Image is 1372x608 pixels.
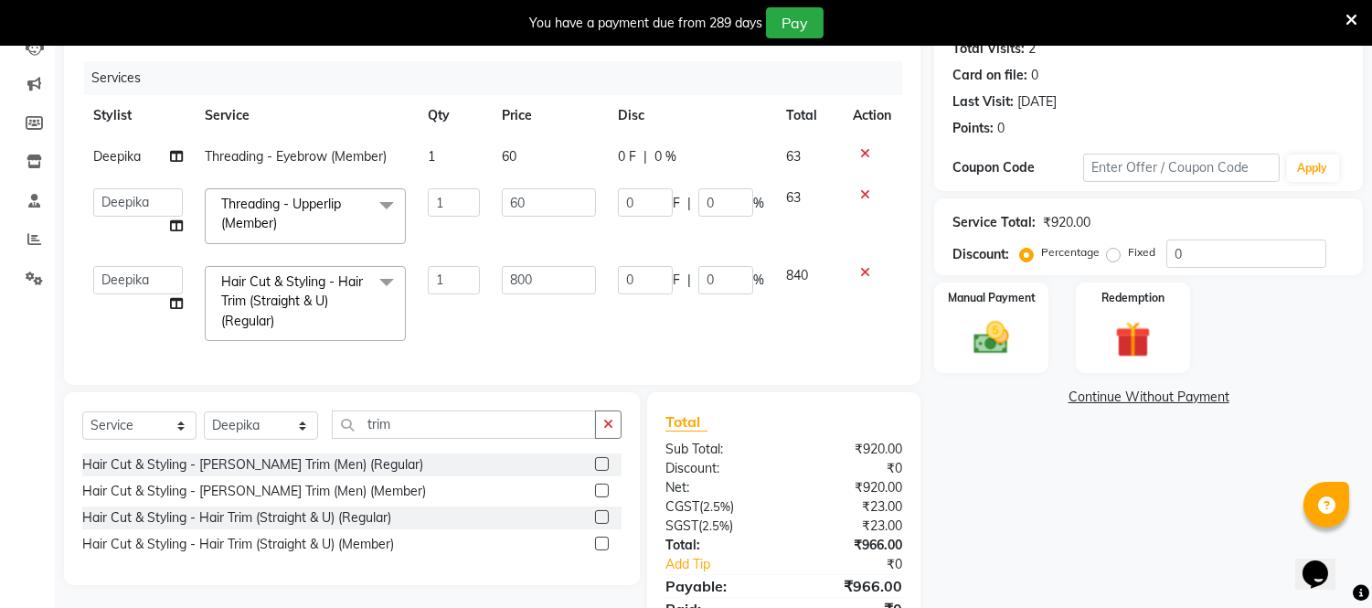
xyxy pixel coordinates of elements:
[784,575,917,597] div: ₹966.00
[607,95,775,136] th: Disc
[652,440,784,459] div: Sub Total:
[952,213,1036,232] div: Service Total:
[952,39,1025,59] div: Total Visits:
[702,518,729,533] span: 2.5%
[952,119,994,138] div: Points:
[654,147,676,166] span: 0 %
[784,459,917,478] div: ₹0
[82,535,394,554] div: Hair Cut & Styling - Hair Trim (Straight & U) (Member)
[652,478,784,497] div: Net:
[673,194,680,213] span: F
[687,271,691,290] span: |
[274,313,282,329] a: x
[1128,244,1155,261] label: Fixed
[1104,317,1162,362] img: _gift.svg
[652,497,784,517] div: ( )
[277,215,285,231] a: x
[775,95,843,136] th: Total
[786,267,808,283] span: 840
[529,14,762,33] div: You have a payment due from 289 days
[952,92,1014,112] div: Last Visit:
[1031,66,1038,85] div: 0
[786,148,801,165] span: 63
[652,517,784,536] div: ( )
[417,95,491,136] th: Qty
[82,95,194,136] th: Stylist
[502,148,516,165] span: 60
[643,147,647,166] span: |
[491,95,607,136] th: Price
[665,412,707,432] span: Total
[428,148,435,165] span: 1
[673,271,680,290] span: F
[842,95,902,136] th: Action
[1041,244,1100,261] label: Percentage
[1017,92,1057,112] div: [DATE]
[194,95,417,136] th: Service
[205,148,387,165] span: Threading - Eyebrow (Member)
[952,66,1027,85] div: Card on file:
[784,517,917,536] div: ₹23.00
[938,388,1359,407] a: Continue Without Payment
[952,158,1083,177] div: Coupon Code
[93,148,141,165] span: Deepika
[1101,290,1165,306] label: Redemption
[952,245,1009,264] div: Discount:
[82,508,391,528] div: Hair Cut & Styling - Hair Trim (Straight & U) (Regular)
[665,517,698,534] span: SGST
[806,555,917,574] div: ₹0
[652,459,784,478] div: Discount:
[1287,155,1339,182] button: Apply
[784,440,917,459] div: ₹920.00
[652,575,784,597] div: Payable:
[997,119,1005,138] div: 0
[665,498,699,515] span: CGST
[82,455,423,475] div: Hair Cut & Styling - [PERSON_NAME] Trim (Men) (Regular)
[221,196,341,231] span: Threading - Upperlip (Member)
[687,194,691,213] span: |
[652,555,806,574] a: Add Tip
[618,147,636,166] span: 0 F
[766,7,824,38] button: Pay
[784,497,917,517] div: ₹23.00
[753,271,764,290] span: %
[652,536,784,555] div: Total:
[1028,39,1036,59] div: 2
[753,194,764,213] span: %
[1083,154,1279,182] input: Enter Offer / Coupon Code
[1295,535,1354,590] iframe: chat widget
[84,61,916,95] div: Services
[332,411,596,439] input: Search or Scan
[786,189,801,206] span: 63
[784,536,917,555] div: ₹966.00
[703,499,730,514] span: 2.5%
[784,478,917,497] div: ₹920.00
[221,273,363,329] span: Hair Cut & Styling - Hair Trim (Straight & U) (Regular)
[948,290,1036,306] label: Manual Payment
[963,317,1020,358] img: _cash.svg
[82,482,426,501] div: Hair Cut & Styling - [PERSON_NAME] Trim (Men) (Member)
[1043,213,1090,232] div: ₹920.00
